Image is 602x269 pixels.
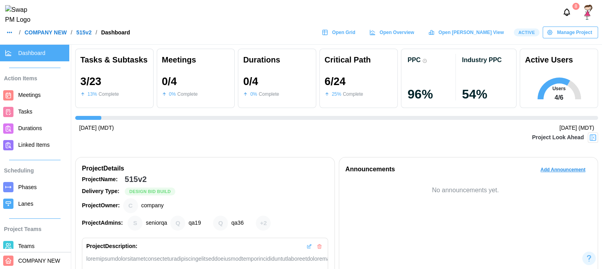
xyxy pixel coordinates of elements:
button: Notifications [560,6,574,19]
div: Complete [343,91,363,98]
span: Open Grid [332,27,355,38]
div: Project Name: [82,175,122,184]
div: company [141,201,164,210]
div: + 2 [256,216,271,231]
div: Active Users [525,54,573,66]
div: loremipsumdolorsitametconsecteturadipiscingelitseddoeiusmodtemporincididuntutlaboreetdoloremagnaa... [86,255,324,263]
div: 96 % [408,88,456,100]
div: Durations [243,54,311,66]
div: 54 % [462,88,510,100]
div: / [19,30,21,35]
div: 0 / 4 [162,76,177,87]
span: Active [518,29,535,36]
div: 0 % [250,91,257,98]
a: Open Grid [318,27,361,38]
img: depositphotos_122830654-stock-illustration-little-girl-cute-character.jpg [581,5,596,20]
div: Complete [259,91,279,98]
strong: Project Admins: [82,220,123,226]
div: company [123,198,138,213]
span: Dashboard [18,50,46,56]
div: / [71,30,72,35]
div: Announcements [346,165,395,174]
span: Durations [18,125,42,131]
span: Lanes [18,201,33,207]
a: Open [PERSON_NAME] View [424,27,509,38]
img: Swap PM Logo [5,5,37,25]
span: Teams [18,243,34,249]
div: [DATE] (MDT) [559,124,594,133]
div: 8 [572,3,579,10]
a: SShetty platform admin [581,5,596,20]
div: qa19 [170,216,185,231]
div: Project Details [82,164,328,174]
div: Industry PPC [462,56,501,64]
div: Critical Path [325,54,393,66]
div: 25 % [332,91,341,98]
a: Open Overview [365,27,420,38]
div: Delivery Type: [82,187,122,196]
div: Dashboard [101,30,130,35]
div: / [96,30,97,35]
button: Add Announcement [534,164,591,176]
div: No announcements yet. [346,186,586,195]
div: seniorqa [127,216,142,231]
div: Tasks & Subtasks [80,54,148,66]
div: Project Description: [86,242,137,251]
span: Tasks [18,108,32,115]
span: Linked Items [18,142,49,148]
div: 0 % [169,91,176,98]
div: Complete [99,91,119,98]
div: 3 / 23 [80,76,101,87]
div: Meetings [162,54,230,66]
button: Manage Project [543,27,598,38]
strong: Project Owner: [82,202,120,208]
span: Meetings [18,92,41,98]
a: COMPANY NEW [25,30,67,35]
div: PPC [408,56,421,64]
div: qa36 [213,216,228,231]
div: qa19 [188,219,201,227]
div: 13 % [87,91,97,98]
span: COMPANY NEW [18,258,60,264]
div: qa36 [231,219,243,227]
span: Manage Project [557,27,592,38]
img: Project Look Ahead Button [589,134,597,142]
div: seniorqa [146,219,167,227]
span: Design Bid Build [129,188,171,195]
span: Phases [18,184,37,190]
div: 6 / 24 [325,76,346,87]
span: Open Overview [380,27,414,38]
div: Project Look Ahead [532,133,584,142]
div: 0 / 4 [243,76,258,87]
span: Add Announcement [540,164,585,175]
a: 515v2 [76,30,92,35]
div: 515v2 [125,173,147,186]
div: [DATE] (MDT) [79,124,114,133]
span: Open [PERSON_NAME] View [439,27,504,38]
div: Complete [177,91,198,98]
